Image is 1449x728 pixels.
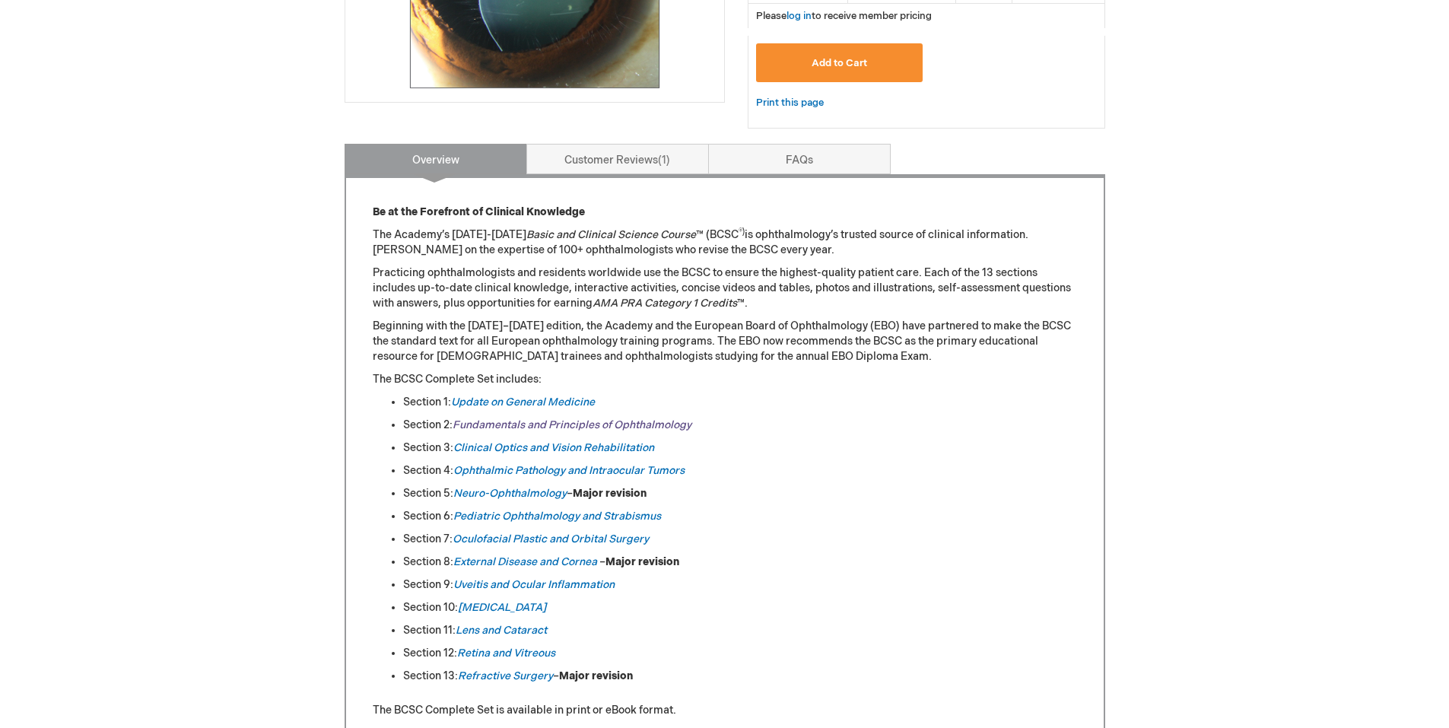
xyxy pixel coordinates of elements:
strong: Major revision [559,669,633,682]
a: Update on General Medicine [451,396,595,409]
a: Oculofacial Plastic and Orbital Surgery [453,532,649,545]
a: External Disease and Cornea [453,555,597,568]
a: Customer Reviews1 [526,144,709,174]
a: FAQs [708,144,891,174]
li: Section 4: [403,463,1077,478]
a: Fundamentals and Principles of Ophthalmology [453,418,691,431]
a: Ophthalmic Pathology and Intraocular Tumors [453,464,685,477]
a: Uveitis and Ocular Inflammation [453,578,615,591]
em: Basic and Clinical Science Course [526,228,696,241]
button: Add to Cart [756,43,923,82]
a: Pediatric Ophthalmology and Strabismus [453,510,661,523]
li: Section 10: [403,600,1077,615]
li: Section 12: [403,646,1077,661]
strong: Major revision [573,487,647,500]
span: Add to Cart [812,57,867,69]
span: Please to receive member pricing [756,10,932,22]
strong: Major revision [605,555,679,568]
li: Section 5: – [403,486,1077,501]
li: Section 11: [403,623,1077,638]
p: Beginning with the [DATE]–[DATE] edition, the Academy and the European Board of Ophthalmology (EB... [373,319,1077,364]
a: Overview [345,144,527,174]
a: Lens and Cataract [456,624,547,637]
li: Section 9: [403,577,1077,593]
span: 1 [658,154,670,167]
li: Section 6: [403,509,1077,524]
p: The Academy’s [DATE]-[DATE] ™ (BCSC is ophthalmology’s trusted source of clinical information. [P... [373,227,1077,258]
a: Retina and Vitreous [457,647,555,660]
p: The BCSC Complete Set includes: [373,372,1077,387]
a: [MEDICAL_DATA] [458,601,546,614]
a: Refractive Surgery [458,669,553,682]
a: Print this page [756,94,824,113]
li: Section 7: [403,532,1077,547]
p: Practicing ophthalmologists and residents worldwide use the BCSC to ensure the highest-quality pa... [373,265,1077,311]
li: Section 3: [403,440,1077,456]
em: AMA PRA Category 1 Credits [593,297,737,310]
strong: Be at the Forefront of Clinical Knowledge [373,205,585,218]
li: Section 8: – [403,555,1077,570]
li: Section 2: [403,418,1077,433]
li: Section 1: [403,395,1077,410]
li: Section 13: – [403,669,1077,684]
a: log in [786,10,812,22]
p: The BCSC Complete Set is available in print or eBook format. [373,703,1077,718]
a: Neuro-Ophthalmology [453,487,567,500]
sup: ®) [739,227,745,237]
a: Clinical Optics and Vision Rehabilitation [453,441,654,454]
